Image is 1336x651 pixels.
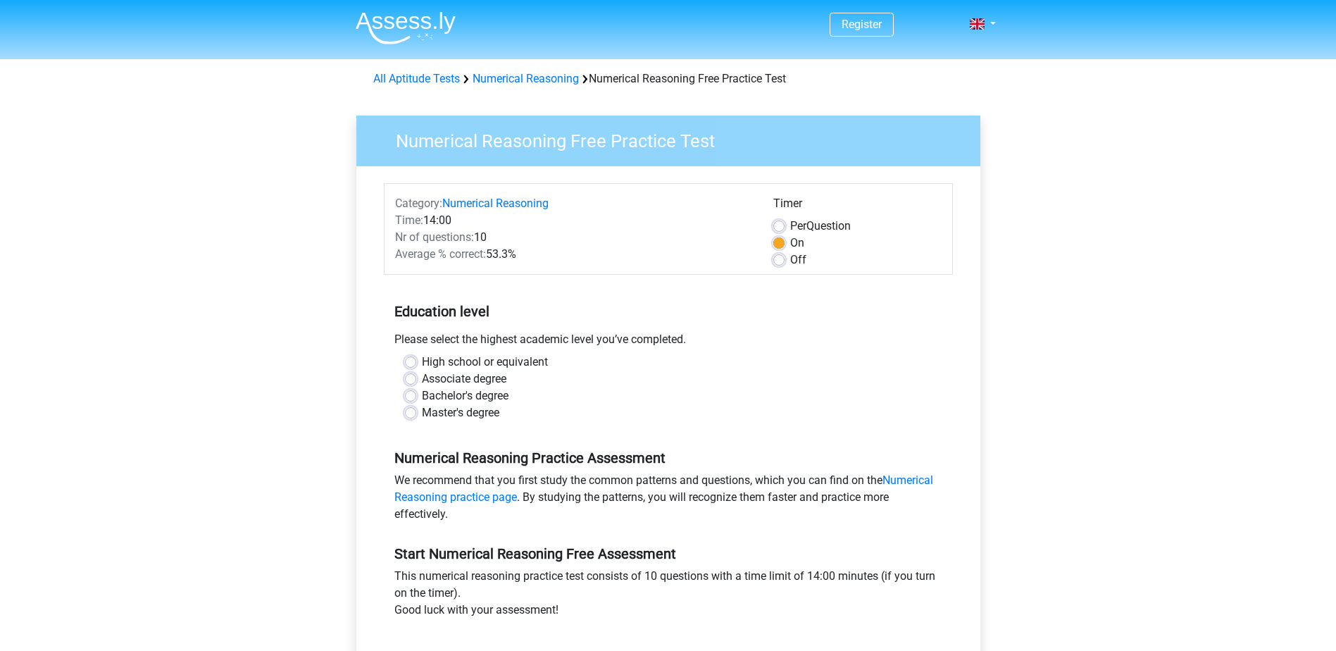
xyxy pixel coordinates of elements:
[385,212,763,229] div: 14:00
[790,235,804,252] label: On
[395,247,486,261] span: Average % correct:
[422,404,499,421] label: Master's degree
[395,213,423,227] span: Time:
[395,197,442,210] span: Category:
[384,331,953,354] div: Please select the highest academic level you’ve completed.
[394,297,942,325] h5: Education level
[394,449,942,466] h5: Numerical Reasoning Practice Assessment
[385,229,763,246] div: 10
[368,70,969,87] div: Numerical Reasoning Free Practice Test
[473,72,579,85] a: Numerical Reasoning
[842,18,882,31] a: Register
[790,218,851,235] label: Question
[356,11,456,44] img: Assessly
[395,230,474,244] span: Nr of questions:
[422,387,508,404] label: Bachelor's degree
[384,472,953,528] div: We recommend that you first study the common patterns and questions, which you can find on the . ...
[442,197,549,210] a: Numerical Reasoning
[384,568,953,624] div: This numerical reasoning practice test consists of 10 questions with a time limit of 14:00 minute...
[790,252,806,268] label: Off
[422,371,506,387] label: Associate degree
[385,246,763,263] div: 53.3%
[422,354,548,371] label: High school or equivalent
[379,125,970,152] h3: Numerical Reasoning Free Practice Test
[773,195,942,218] div: Timer
[373,72,460,85] a: All Aptitude Tests
[790,219,806,232] span: Per
[394,545,942,562] h5: Start Numerical Reasoning Free Assessment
